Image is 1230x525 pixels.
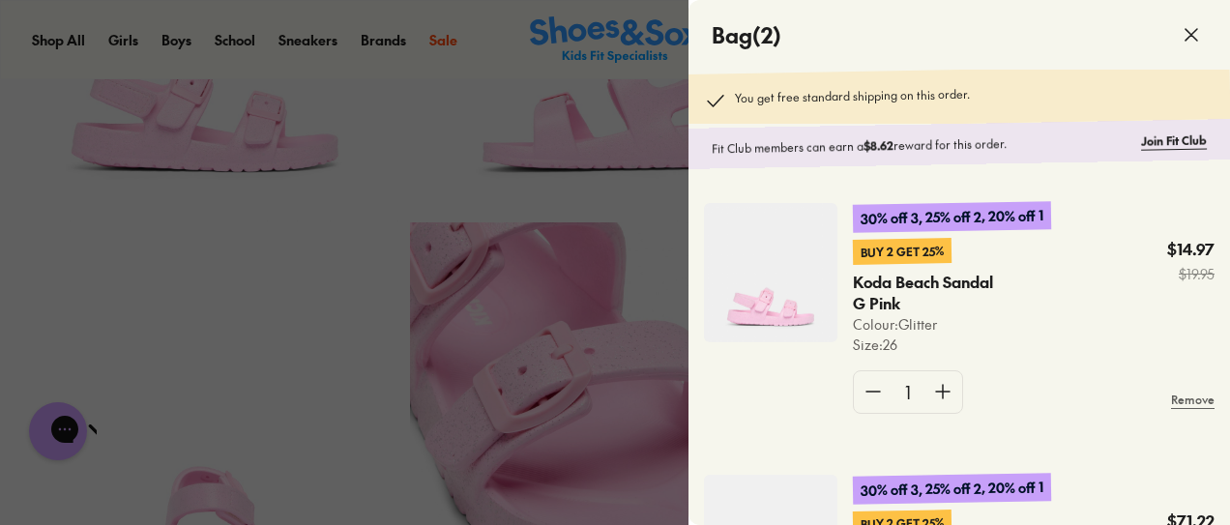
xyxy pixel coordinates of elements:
[712,19,781,51] h4: Bag ( 2 )
[1141,131,1207,150] a: Join Fit Club
[853,238,952,265] p: Buy 2 Get 25%
[853,201,1051,233] p: 30% off 3, 25% off 2, 20% off 1
[1167,239,1215,260] p: $14.97
[712,132,1133,158] p: Fit Club members can earn a reward for this order.
[853,314,1044,335] p: Colour: Glitter
[735,85,970,112] p: You get free standard shipping on this order.
[1167,264,1215,284] s: $19.95
[853,335,1044,355] p: Size : 26
[864,137,893,154] b: $8.62
[10,7,68,65] button: Gorgias live chat
[893,371,923,413] div: 1
[853,272,1006,314] p: Koda Beach Sandal G Pink
[853,473,1051,505] p: 30% off 3, 25% off 2, 20% off 1
[704,203,837,342] img: 4-561704.jpg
